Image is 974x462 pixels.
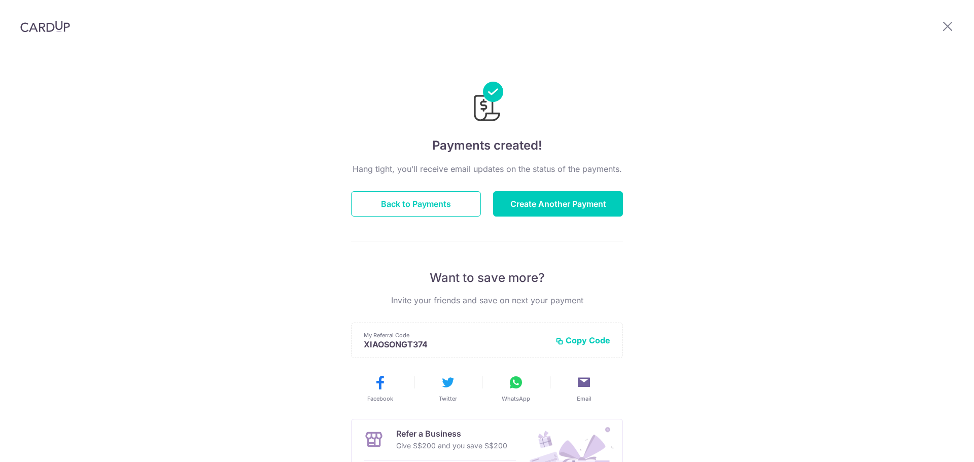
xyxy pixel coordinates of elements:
[364,331,547,339] p: My Referral Code
[493,191,623,217] button: Create Another Payment
[20,20,70,32] img: CardUp
[555,335,610,345] button: Copy Code
[350,374,410,403] button: Facebook
[351,294,623,306] p: Invite your friends and save on next your payment
[364,339,547,349] p: XIAOSONGT374
[577,395,592,403] span: Email
[502,395,530,403] span: WhatsApp
[486,374,546,403] button: WhatsApp
[471,82,503,124] img: Payments
[351,163,623,175] p: Hang tight, you’ll receive email updates on the status of the payments.
[351,191,481,217] button: Back to Payments
[367,395,393,403] span: Facebook
[554,374,614,403] button: Email
[911,432,964,457] iframe: 打开一个小组件，您可以在其中找到更多信息
[418,374,478,403] button: Twitter
[351,270,623,286] p: Want to save more?
[351,136,623,155] h4: Payments created!
[439,395,457,403] span: Twitter
[396,428,507,440] p: Refer a Business
[396,440,507,452] p: Give S$200 and you save S$200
